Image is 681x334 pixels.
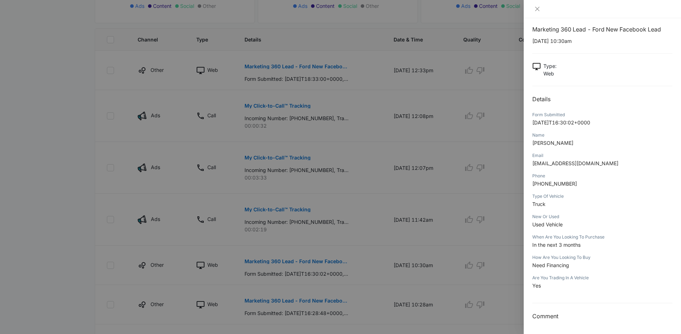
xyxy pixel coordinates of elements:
span: [EMAIL_ADDRESS][DOMAIN_NAME] [532,160,618,166]
div: Are You Trading In A Vehicle [532,275,672,281]
span: Yes [532,283,541,289]
h3: Comment [532,312,672,320]
span: close [534,6,540,12]
span: In the next 3 months [532,242,581,248]
button: Close [532,6,542,12]
span: Truck [532,201,546,207]
div: Email [532,152,672,159]
p: Type : [543,62,557,70]
span: Need Financing [532,262,569,268]
div: When Are You Looking To Purchase [532,234,672,240]
p: Web [543,70,557,77]
span: Used Vehicle [532,221,563,227]
span: [PHONE_NUMBER] [532,181,577,187]
div: New Or Used [532,213,672,220]
span: [DATE]T16:30:02+0000 [532,119,590,126]
div: Form Submitted [532,112,672,118]
div: Name [532,132,672,138]
div: Phone [532,173,672,179]
div: How Are You Looking To Buy [532,254,672,261]
p: [DATE] 10:30am [532,37,672,45]
h1: Marketing 360 Lead - Ford New Facebook Lead [532,25,672,34]
h2: Details [532,95,672,103]
div: Type Of Vehicle [532,193,672,200]
span: [PERSON_NAME] [532,140,573,146]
